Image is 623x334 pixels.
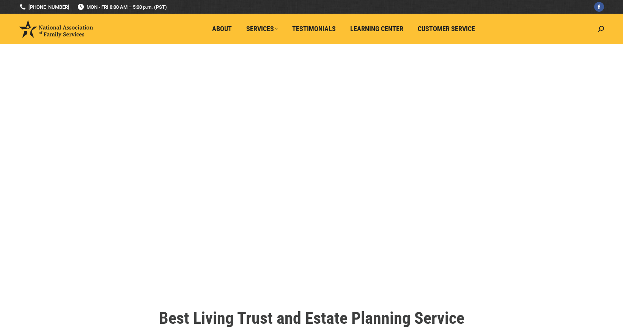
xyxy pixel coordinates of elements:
h1: Best Living Trust and Estate Planning Service [99,310,524,326]
img: National Association of Family Services [19,20,93,38]
a: Customer Service [412,22,480,36]
a: Testimonials [287,22,341,36]
span: MON - FRI 8:00 AM – 5:00 p.m. (PST) [77,3,167,11]
span: About [212,25,232,33]
span: Testimonials [292,25,336,33]
a: Learning Center [345,22,409,36]
span: Services [246,25,278,33]
a: [PHONE_NUMBER] [19,3,69,11]
a: About [207,22,237,36]
span: Customer Service [418,25,475,33]
a: Facebook page opens in new window [594,2,604,12]
span: Learning Center [350,25,403,33]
